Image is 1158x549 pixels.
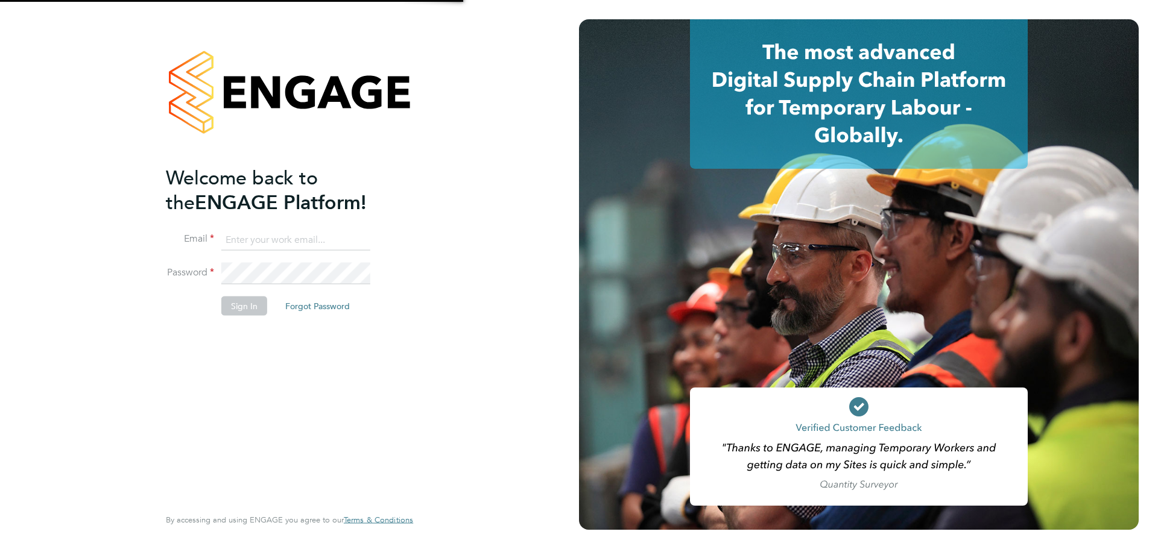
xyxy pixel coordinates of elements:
label: Password [166,266,214,279]
h2: ENGAGE Platform! [166,165,401,215]
span: Welcome back to the [166,166,318,214]
a: Terms & Conditions [344,515,413,525]
label: Email [166,233,214,245]
button: Forgot Password [276,296,359,316]
span: By accessing and using ENGAGE you agree to our [166,515,413,525]
button: Sign In [221,296,267,316]
span: Terms & Conditions [344,515,413,525]
input: Enter your work email... [221,229,370,251]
